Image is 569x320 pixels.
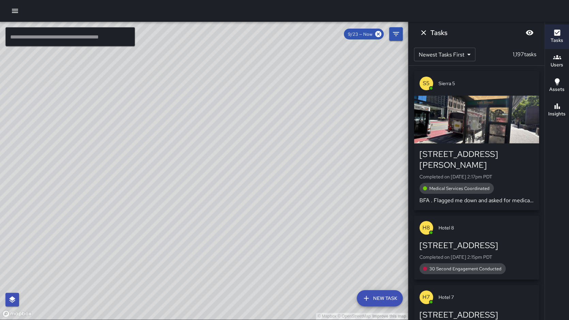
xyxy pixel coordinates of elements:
[419,240,534,251] div: [STREET_ADDRESS]
[344,31,376,37] span: 9/23 — Now
[439,294,534,301] span: Hotel 7
[439,80,534,87] span: Sierra 5
[551,37,563,44] h6: Tasks
[414,71,539,210] button: S5Sierra 5[STREET_ADDRESS][PERSON_NAME]Completed on [DATE] 2:17pm PDTMedical Services Coordinated...
[344,29,384,39] div: 9/23 — Now
[414,215,539,279] button: H8Hotel 8[STREET_ADDRESS]Completed on [DATE] 2:15pm PDT30 Second Engagement Conducted
[545,25,569,49] button: Tasks
[419,254,534,260] p: Completed on [DATE] 2:15pm PDT
[551,61,563,69] h6: Users
[419,196,534,205] p: BFA . Flagged me down and asked for medical attention 1111 broadway Medical is now on scene Going...
[430,27,447,38] h6: Tasks
[523,26,536,39] button: Blur
[425,186,494,191] span: Medical Services Coordinated
[425,266,506,272] span: 30 Second Engagement Conducted
[422,293,430,301] p: H7
[548,110,566,118] h6: Insights
[419,173,534,180] p: Completed on [DATE] 2:17pm PDT
[545,98,569,123] button: Insights
[389,27,403,41] button: Filters
[549,86,565,93] h6: Assets
[439,224,534,231] span: Hotel 8
[422,224,430,232] p: H8
[545,49,569,74] button: Users
[419,149,534,171] div: [STREET_ADDRESS][PERSON_NAME]
[417,26,430,39] button: Dismiss
[357,290,403,306] button: New Task
[545,74,569,98] button: Assets
[414,48,475,61] div: Newest Tasks First
[423,79,430,87] p: S5
[510,50,539,59] p: 1,197 tasks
